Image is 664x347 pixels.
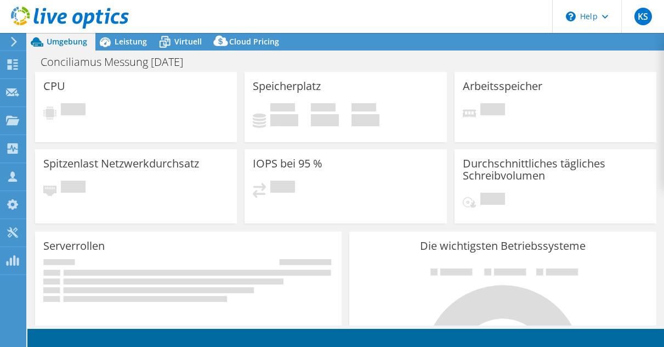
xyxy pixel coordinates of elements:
h3: Spitzenlast Netzwerkdurchsatz [43,158,199,170]
span: KS [634,8,652,25]
span: Ausstehend [61,181,86,195]
h4: 0 GiB [311,114,339,126]
span: Ausstehend [270,181,295,195]
h3: IOPS bei 95 % [253,158,322,170]
h3: Serverrollen [43,240,105,252]
h3: Durchschnittliches tägliches Schreibvolumen [463,158,648,182]
span: Insgesamt [351,103,376,114]
svg: \n [566,12,576,21]
h4: 0 GiB [351,114,379,126]
h4: 0 GiB [270,114,298,126]
span: Leistung [115,36,147,47]
span: Ausstehend [480,103,505,118]
span: Cloud Pricing [229,36,279,47]
h3: CPU [43,80,65,92]
span: Umgebung [47,36,87,47]
h3: Arbeitsspeicher [463,80,542,92]
span: Virtuell [174,36,202,47]
span: Verfügbar [311,103,336,114]
span: Belegt [270,103,295,114]
h3: Speicherplatz [253,80,321,92]
span: Ausstehend [61,103,86,118]
h3: Die wichtigsten Betriebssysteme [357,240,648,252]
span: Ausstehend [480,193,505,208]
h1: Conciliamus Messung [DATE] [36,56,200,68]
